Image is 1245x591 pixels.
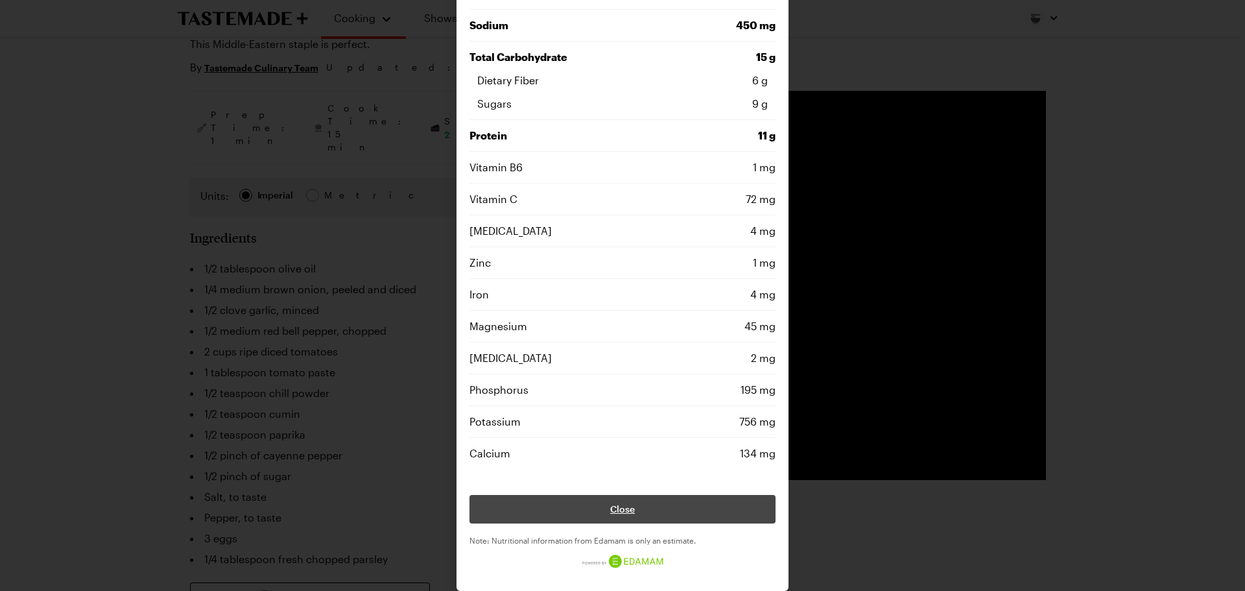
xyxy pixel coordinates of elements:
span: 9 g [622,96,768,112]
span: Sodium [469,18,622,33]
span: Calcium [469,446,622,461]
span: 4 mg [622,223,776,239]
span: Dietary Fiber [477,73,622,88]
span: Phosphorus [469,382,622,398]
span: [MEDICAL_DATA] [469,350,622,366]
span: 11 g [622,128,776,143]
span: Note: Nutritional information from Edamam is only an estimate. [469,534,776,547]
span: Sugars [477,96,622,112]
span: Close [610,503,635,516]
span: 15 g [622,49,776,65]
span: Total Carbohydrate [469,49,622,65]
span: 1 mg [622,255,776,271]
span: 72 mg [622,191,776,207]
span: [MEDICAL_DATA] [469,223,622,239]
span: 195 mg [622,382,776,398]
span: Zinc [469,255,622,271]
span: Vitamin B6 [469,160,622,175]
span: 756 mg [622,414,776,429]
span: Potassium [469,414,622,429]
a: Powered by Edamam [469,552,776,570]
span: 450 mg [622,18,776,33]
span: 134 mg [622,446,776,461]
span: Magnesium [469,319,622,334]
span: 4 mg [622,287,776,302]
span: Vitamin C [469,191,622,207]
span: 2 mg [622,350,776,366]
span: Protein [469,128,622,143]
span: 6 g [622,73,768,88]
span: Iron [469,287,622,302]
img: Powered by Edamam [578,552,667,570]
button: Close [469,495,776,524]
span: 1 mg [622,160,776,175]
span: 45 mg [622,319,776,334]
